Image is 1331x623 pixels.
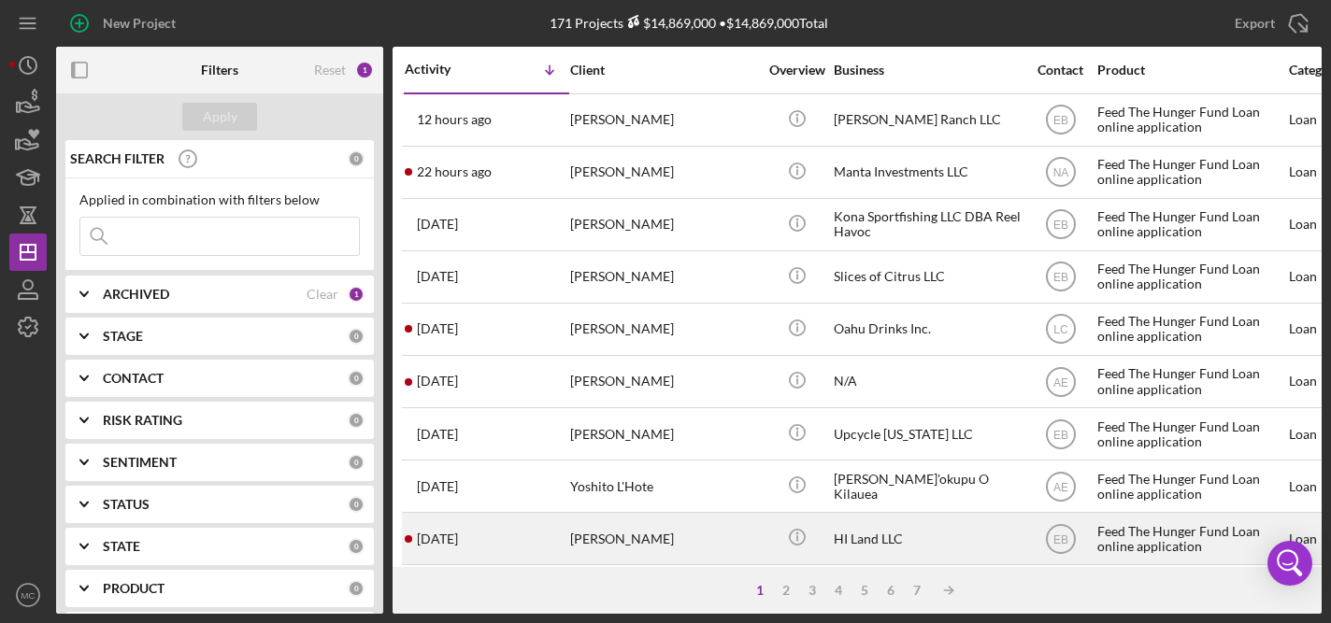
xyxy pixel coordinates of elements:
div: Feed The Hunger Fund Loan online application [1097,304,1284,354]
time: 2025-09-09 22:25 [417,321,458,336]
b: SENTIMENT [103,455,177,470]
b: Filters [201,63,238,78]
div: HI Land LLC [834,514,1021,563]
text: EB [1052,219,1067,232]
div: 7 [904,583,930,598]
div: 0 [348,538,365,555]
div: Yoshito L'Hote [570,461,757,511]
div: C4 Ranch [834,566,1021,616]
div: [PERSON_NAME] [570,409,757,459]
div: Applied in combination with filters below [79,192,360,207]
b: RISK RATING [103,413,182,428]
div: Product [1097,63,1284,78]
div: New Project [103,5,176,42]
b: CONTACT [103,371,164,386]
div: 5 [852,583,878,598]
div: [PERSON_NAME] [570,148,757,197]
div: Feed The Hunger Fund Loan online application [1097,461,1284,511]
div: 6 [878,583,904,598]
div: 0 [348,328,365,345]
div: 4 [825,583,852,598]
text: LC [1053,323,1068,336]
text: EB [1052,114,1067,127]
div: Upcycle [US_STATE] LLC [834,409,1021,459]
text: AE [1052,480,1067,493]
div: Activity [405,62,487,77]
b: SEARCH FILTER [70,151,165,166]
div: 3 [799,583,825,598]
div: Feed The Hunger Fund Loan online application [1097,357,1284,406]
div: [PERSON_NAME] [570,357,757,406]
div: Slices of Citrus LLC [834,252,1021,302]
div: 0 [348,580,365,597]
div: 0 [348,370,365,387]
b: PRODUCT [103,581,165,596]
div: Feed The Hunger Fund Loan online application [1097,566,1284,616]
button: Apply [182,103,257,131]
div: Manta Investments LLC [834,148,1021,197]
div: $14,869,000 [623,15,716,31]
div: Feed The Hunger Fund Loan online application [1097,514,1284,563]
time: 2025-08-20 15:42 [417,479,458,494]
div: Reset [314,63,346,78]
div: Export [1235,5,1275,42]
time: 2025-09-10 19:06 [417,217,458,232]
b: ARCHIVED [103,287,169,302]
button: New Project [56,5,194,42]
div: Open Intercom Messenger [1267,541,1312,586]
div: 0 [348,496,365,513]
div: Kona Sportfishing LLC DBA Reel Havoc [834,200,1021,249]
time: 2025-09-09 22:55 [417,269,458,284]
div: 171 Projects • $14,869,000 Total [550,15,828,31]
div: 0 [348,150,365,167]
b: STAGE [103,329,143,344]
div: N/A [834,357,1021,406]
div: [PERSON_NAME]'okupu O Kilauea [834,461,1021,511]
text: AE [1052,375,1067,389]
button: MC [9,576,47,614]
div: Oahu Drinks Inc. [834,304,1021,354]
div: Apply [203,103,237,131]
div: Feed The Hunger Fund Loan online application [1097,409,1284,459]
text: EB [1052,532,1067,545]
div: Feed The Hunger Fund Loan online application [1097,148,1284,197]
text: EB [1052,428,1067,441]
div: Feed The Hunger Fund Loan online application [1097,95,1284,145]
div: 1 [747,583,773,598]
div: [PERSON_NAME] [570,95,757,145]
div: Overview [762,63,832,78]
button: Export [1216,5,1322,42]
div: 2 [773,583,799,598]
div: 1 [355,61,374,79]
div: [PERSON_NAME] [570,566,757,616]
div: [PERSON_NAME] [570,200,757,249]
time: 2025-08-28 20:44 [417,427,458,442]
div: 1 [348,286,365,303]
text: MC [21,590,36,601]
div: 0 [348,454,365,471]
div: Client [570,63,757,78]
time: 2025-09-12 08:23 [417,112,492,127]
div: [PERSON_NAME] [570,514,757,563]
div: [PERSON_NAME] Ranch LLC [834,95,1021,145]
time: 2025-09-04 22:39 [417,374,458,389]
text: NA [1052,166,1068,179]
b: STATE [103,539,140,554]
div: Feed The Hunger Fund Loan online application [1097,200,1284,249]
time: 2025-08-19 22:28 [417,531,458,546]
div: 0 [348,412,365,429]
div: Business [834,63,1021,78]
div: Clear [307,287,338,302]
div: Contact [1025,63,1095,78]
div: [PERSON_NAME] [570,252,757,302]
text: EB [1052,271,1067,284]
div: Feed The Hunger Fund Loan online application [1097,252,1284,302]
b: STATUS [103,497,150,512]
time: 2025-09-11 22:25 [417,164,492,179]
div: [PERSON_NAME] [570,304,757,354]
